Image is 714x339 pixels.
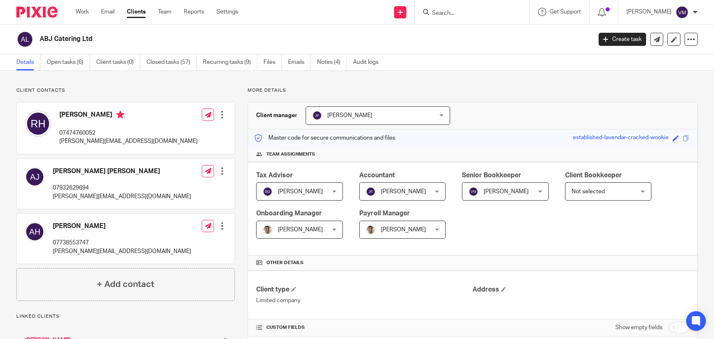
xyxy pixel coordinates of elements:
[484,189,529,194] span: [PERSON_NAME]
[626,8,671,16] p: [PERSON_NAME]
[462,172,521,179] span: Senior Bookkeeper
[256,296,473,305] p: Limited company
[473,285,689,294] h4: Address
[676,6,689,19] img: svg%3E
[317,54,347,70] a: Notes (4)
[263,187,273,197] img: svg%3E
[256,285,473,294] h4: Client type
[59,129,198,137] p: 07474760052
[16,313,235,320] p: Linked clients
[256,324,473,331] h4: CUSTOM FIELDS
[263,225,273,235] img: PXL_20240409_141816916.jpg
[359,172,395,179] span: Accountant
[381,227,426,233] span: [PERSON_NAME]
[266,151,315,158] span: Team assignments
[359,210,410,217] span: Payroll Manager
[256,172,293,179] span: Tax Advisor
[101,8,115,16] a: Email
[16,31,34,48] img: svg%3E
[127,8,146,16] a: Clients
[278,227,323,233] span: [PERSON_NAME]
[16,7,57,18] img: Pixie
[97,278,154,291] h4: + Add contact
[59,111,198,121] h4: [PERSON_NAME]
[16,54,41,70] a: Details
[53,184,191,192] p: 07932629694
[25,167,45,187] img: svg%3E
[572,189,605,194] span: Not selected
[40,35,477,43] h2: ABJ Catering Ltd
[366,187,376,197] img: svg%3E
[431,10,505,17] input: Search
[158,8,171,16] a: Team
[381,189,426,194] span: [PERSON_NAME]
[53,247,191,255] p: [PERSON_NAME][EMAIL_ADDRESS][DOMAIN_NAME]
[76,8,89,16] a: Work
[25,111,51,137] img: svg%3E
[53,192,191,201] p: [PERSON_NAME][EMAIL_ADDRESS][DOMAIN_NAME]
[573,133,669,143] div: established-lavendar-cracked-wookie
[599,33,646,46] a: Create task
[615,323,662,332] label: Show empty fields
[47,54,90,70] a: Open tasks (6)
[254,134,395,142] p: Master code for secure communications and files
[53,239,191,247] p: 07738553747
[59,137,198,145] p: [PERSON_NAME][EMAIL_ADDRESS][DOMAIN_NAME]
[312,111,322,120] img: svg%3E
[256,210,322,217] span: Onboarding Manager
[203,54,257,70] a: Recurring tasks (9)
[327,113,372,118] span: [PERSON_NAME]
[366,225,376,235] img: PXL_20240409_141816916.jpg
[53,222,191,231] h4: [PERSON_NAME]
[264,54,282,70] a: Files
[96,54,140,70] a: Client tasks (0)
[278,189,323,194] span: [PERSON_NAME]
[353,54,385,70] a: Audit logs
[116,111,124,119] i: Primary
[146,54,197,70] a: Closed tasks (57)
[53,167,191,176] h4: [PERSON_NAME] [PERSON_NAME]
[25,222,45,242] img: svg%3E
[288,54,311,70] a: Emails
[266,260,304,266] span: Other details
[248,87,698,94] p: More details
[256,111,297,120] h3: Client manager
[550,9,581,15] span: Get Support
[216,8,238,16] a: Settings
[184,8,204,16] a: Reports
[565,172,622,179] span: Client Bookkeeper
[468,187,478,197] img: svg%3E
[16,87,235,94] p: Client contacts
